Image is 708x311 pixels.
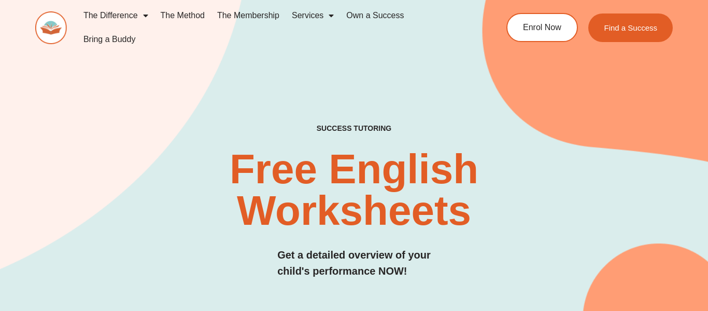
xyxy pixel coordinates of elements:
[260,124,448,133] h4: SUCCESS TUTORING​
[277,247,431,279] h3: Get a detailed overview of your child's performance NOW!
[506,13,578,42] a: Enrol Now
[286,4,340,28] a: Services
[604,24,657,32] span: Find a Success
[523,23,561,32] span: Enrol Now
[77,4,154,28] a: The Difference
[77,4,470,51] nav: Menu
[154,4,211,28] a: The Method
[588,13,673,42] a: Find a Success
[211,4,286,28] a: The Membership
[340,4,410,28] a: Own a Success
[144,148,564,232] h2: Free English Worksheets​
[77,28,142,51] a: Bring a Buddy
